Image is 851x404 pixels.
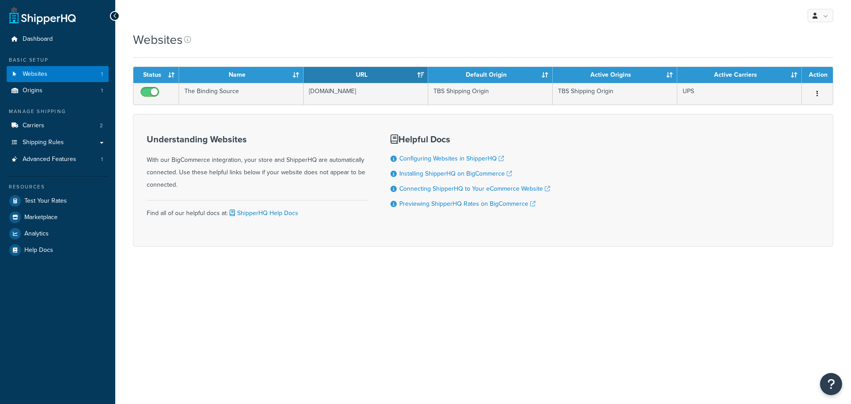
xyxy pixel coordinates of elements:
[399,199,535,208] a: Previewing ShipperHQ Rates on BigCommerce
[147,134,368,144] h3: Understanding Websites
[24,230,49,238] span: Analytics
[24,247,53,254] span: Help Docs
[101,71,103,78] span: 1
[7,56,109,64] div: Basic Setup
[7,193,109,209] a: Test Your Rates
[7,134,109,151] a: Shipping Rules
[23,71,47,78] span: Websites
[428,67,553,83] th: Default Origin: activate to sort column ascending
[24,214,58,221] span: Marketplace
[179,67,304,83] th: Name: activate to sort column ascending
[7,118,109,134] li: Carriers
[133,67,179,83] th: Status: activate to sort column ascending
[7,118,109,134] a: Carriers 2
[7,82,109,99] li: Origins
[399,184,550,193] a: Connecting ShipperHQ to Your eCommerce Website
[147,200,368,220] div: Find all of our helpful docs at:
[228,208,298,218] a: ShipperHQ Help Docs
[820,373,842,395] button: Open Resource Center
[7,151,109,168] a: Advanced Features 1
[428,83,553,105] td: TBS Shipping Origin
[7,226,109,242] a: Analytics
[7,31,109,47] a: Dashboard
[390,134,550,144] h3: Helpful Docs
[553,67,677,83] th: Active Origins: activate to sort column ascending
[553,83,677,105] td: TBS Shipping Origin
[100,122,103,129] span: 2
[304,67,428,83] th: URL: activate to sort column ascending
[23,156,76,163] span: Advanced Features
[9,7,76,24] a: ShipperHQ Home
[133,31,183,48] h1: Websites
[147,134,368,191] div: With our BigCommerce integration, your store and ShipperHQ are automatically connected. Use these...
[7,242,109,258] a: Help Docs
[7,108,109,115] div: Manage Shipping
[304,83,428,105] td: [DOMAIN_NAME]
[677,83,802,105] td: UPS
[23,35,53,43] span: Dashboard
[399,154,504,163] a: Configuring Websites in ShipperHQ
[23,139,64,146] span: Shipping Rules
[23,122,44,129] span: Carriers
[101,156,103,163] span: 1
[7,82,109,99] a: Origins 1
[101,87,103,94] span: 1
[23,87,43,94] span: Origins
[7,151,109,168] li: Advanced Features
[7,66,109,82] li: Websites
[7,66,109,82] a: Websites 1
[677,67,802,83] th: Active Carriers: activate to sort column ascending
[7,209,109,225] a: Marketplace
[24,197,67,205] span: Test Your Rates
[7,183,109,191] div: Resources
[399,169,512,178] a: Installing ShipperHQ on BigCommerce
[802,67,833,83] th: Action
[179,83,304,105] td: The Binding Source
